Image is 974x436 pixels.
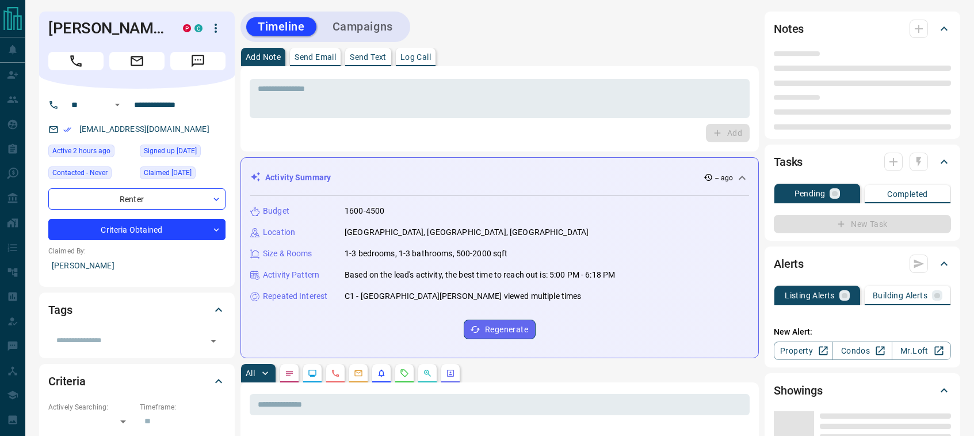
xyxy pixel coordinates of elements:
div: Mon Aug 18 2025 [48,145,134,161]
p: Budget [263,205,289,217]
div: Tags [48,296,226,324]
p: C1 - [GEOGRAPHIC_DATA][PERSON_NAME] viewed multiple times [345,290,582,302]
button: Open [110,98,124,112]
span: Claimed [DATE] [144,167,192,179]
a: Property [774,342,833,360]
h2: Notes [774,20,804,38]
button: Open [205,333,221,349]
h2: Tasks [774,153,803,171]
div: Criteria Obtained [48,219,226,240]
span: Contacted - Never [52,167,108,179]
a: Mr.Loft [892,342,951,360]
h2: Showings [774,381,823,400]
h2: Alerts [774,255,804,273]
svg: Agent Actions [446,369,455,378]
p: Log Call [400,53,431,61]
svg: Calls [331,369,340,378]
div: Notes [774,15,951,43]
svg: Listing Alerts [377,369,386,378]
p: [PERSON_NAME] [48,256,226,275]
p: Building Alerts [873,291,927,299]
div: Tue Nov 26 2019 [140,145,226,161]
svg: Email Verified [63,126,71,134]
p: 1-3 bedrooms, 1-3 bathrooms, 500-2000 sqft [345,248,508,260]
button: Timeline [246,17,316,36]
p: 1600-4500 [345,205,384,217]
div: Tasks [774,148,951,176]
div: Activity Summary-- ago [250,167,749,188]
svg: Notes [285,369,294,378]
p: Activity Summary [265,172,331,184]
p: Actively Searching: [48,402,134,412]
p: Pending [795,189,826,198]
p: Timeframe: [140,402,226,412]
p: Claimed By: [48,246,226,256]
p: All [246,369,255,377]
p: Size & Rooms [263,248,312,260]
a: [EMAIL_ADDRESS][DOMAIN_NAME] [79,124,209,134]
svg: Opportunities [423,369,432,378]
p: Completed [887,190,928,198]
p: Repeated Interest [263,290,327,302]
span: Active 2 hours ago [52,145,110,157]
h1: [PERSON_NAME] [48,19,166,37]
p: Location [263,226,295,238]
div: Tue Nov 26 2019 [140,166,226,183]
div: Alerts [774,250,951,278]
p: Based on the lead's activity, the best time to reach out is: 5:00 PM - 6:18 PM [345,269,615,281]
span: Signed up [DATE] [144,145,197,157]
div: condos.ca [194,24,203,32]
span: Email [109,52,165,70]
span: Call [48,52,104,70]
div: Renter [48,188,226,210]
div: property.ca [183,24,191,32]
svg: Requests [400,369,409,378]
a: Condos [832,342,892,360]
p: Send Text [350,53,387,61]
div: Showings [774,377,951,404]
h2: Criteria [48,372,86,390]
p: Listing Alerts [785,291,835,299]
button: Regenerate [464,320,536,339]
div: Criteria [48,367,226,395]
p: -- ago [715,173,733,183]
svg: Emails [354,369,363,378]
p: New Alert: [774,326,951,338]
button: Campaigns [321,17,404,36]
p: Send Email [295,53,336,61]
svg: Lead Browsing Activity [308,369,317,378]
p: [GEOGRAPHIC_DATA], [GEOGRAPHIC_DATA], [GEOGRAPHIC_DATA] [345,226,589,238]
p: Activity Pattern [263,269,319,281]
p: Add Note [246,53,281,61]
span: Message [170,52,226,70]
h2: Tags [48,301,72,319]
